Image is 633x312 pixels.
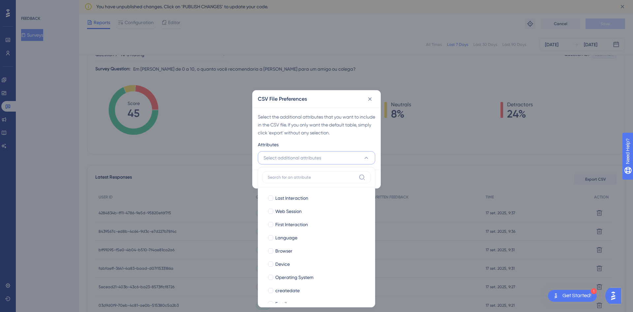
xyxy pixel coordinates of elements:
[268,175,356,180] input: Search for an attribute
[263,154,321,162] span: Select additional attributes
[275,207,302,215] span: Web Session
[258,95,307,103] h2: CSV File Preferences
[591,288,597,294] div: 1
[258,141,279,149] span: Attributes
[552,292,560,300] img: launcher-image-alternative-text
[275,247,292,255] span: Browser
[275,260,290,268] span: Device
[548,290,597,302] div: Open Get Started! checklist, remaining modules: 1
[275,221,308,228] span: First Interaction
[562,292,591,299] div: Get Started!
[275,194,308,202] span: Last Interaction
[275,234,297,242] span: Language
[275,273,314,281] span: Operating System
[258,113,375,137] div: Select the additional attributes that you want to include in the CSV file. If you only want the d...
[275,287,300,295] span: createdate
[605,286,625,306] iframe: UserGuiding AI Assistant Launcher
[15,2,41,10] span: Need Help?
[275,300,286,308] span: Email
